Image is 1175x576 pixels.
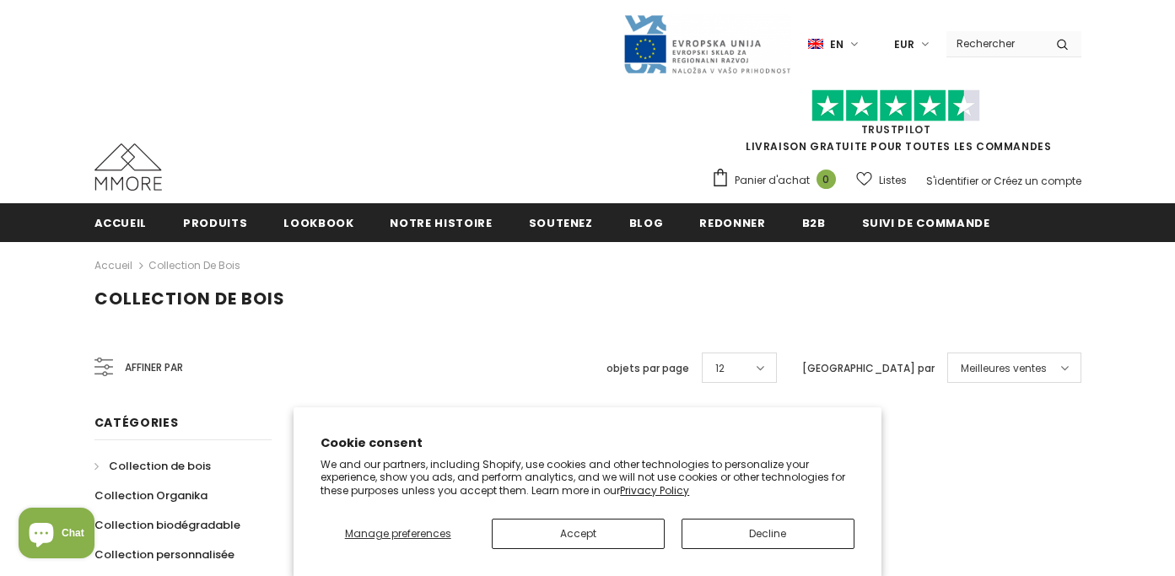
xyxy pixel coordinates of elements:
[94,414,179,431] span: Catégories
[981,174,991,188] span: or
[926,174,978,188] a: S'identifier
[735,172,810,189] span: Panier d'achat
[183,215,247,231] span: Produits
[802,360,935,377] label: [GEOGRAPHIC_DATA] par
[390,215,492,231] span: Notre histoire
[94,540,234,569] a: Collection personnalisée
[529,203,593,241] a: soutenez
[961,360,1047,377] span: Meilleures ventes
[817,170,836,189] span: 0
[811,89,980,122] img: Faites confiance aux étoiles pilotes
[715,360,725,377] span: 12
[623,13,791,75] img: Javni Razpis
[94,481,208,510] a: Collection Organika
[994,174,1081,188] a: Créez un compte
[711,168,844,193] a: Panier d'achat 0
[802,215,826,231] span: B2B
[94,203,148,241] a: Accueil
[321,519,475,549] button: Manage preferences
[94,517,240,533] span: Collection biodégradable
[802,203,826,241] a: B2B
[711,97,1081,153] span: LIVRAISON GRATUITE POUR TOUTES LES COMMANDES
[321,434,854,452] h2: Cookie consent
[94,143,162,191] img: Cas MMORE
[94,510,240,540] a: Collection biodégradable
[856,165,907,195] a: Listes
[699,215,765,231] span: Redonner
[606,360,689,377] label: objets par page
[808,37,823,51] img: i-lang-1.png
[94,451,211,481] a: Collection de bois
[830,36,844,53] span: en
[862,215,990,231] span: Suivi de commande
[862,203,990,241] a: Suivi de commande
[861,122,931,137] a: TrustPilot
[894,36,914,53] span: EUR
[183,203,247,241] a: Produits
[321,458,854,498] p: We and our partners, including Shopify, use cookies and other technologies to personalize your ex...
[94,546,234,563] span: Collection personnalisée
[529,215,593,231] span: soutenez
[629,203,664,241] a: Blog
[946,31,1043,56] input: Search Site
[94,215,148,231] span: Accueil
[699,203,765,241] a: Redonner
[682,519,854,549] button: Decline
[629,215,664,231] span: Blog
[94,256,132,276] a: Accueil
[879,172,907,189] span: Listes
[148,258,240,272] a: Collection de bois
[283,215,353,231] span: Lookbook
[390,203,492,241] a: Notre histoire
[283,203,353,241] a: Lookbook
[125,358,183,377] span: Affiner par
[620,483,689,498] a: Privacy Policy
[492,519,665,549] button: Accept
[623,36,791,51] a: Javni Razpis
[13,508,100,563] inbox-online-store-chat: Shopify online store chat
[94,487,208,503] span: Collection Organika
[345,526,451,541] span: Manage preferences
[94,287,285,310] span: Collection de bois
[109,458,211,474] span: Collection de bois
